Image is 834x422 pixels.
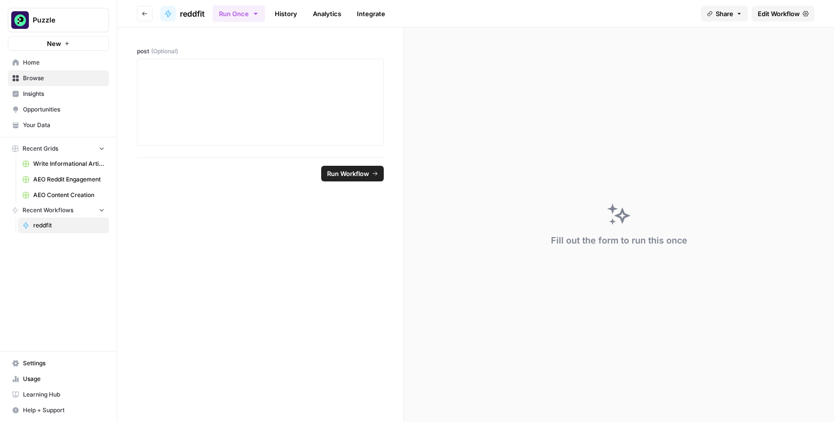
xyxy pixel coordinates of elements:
img: Puzzle Logo [11,11,29,29]
span: Learning Hub [23,390,105,399]
a: Opportunities [8,102,109,117]
span: Run Workflow [327,169,369,178]
a: Your Data [8,117,109,133]
span: Recent Grids [22,144,58,153]
span: Recent Workflows [22,206,73,215]
button: Recent Workflows [8,203,109,218]
a: Insights [8,86,109,102]
a: AEO Content Creation [18,187,109,203]
span: Insights [23,89,105,98]
button: New [8,36,109,51]
a: reddfit [160,6,205,22]
a: Browse [8,70,109,86]
span: Usage [23,375,105,383]
span: reddfit [33,221,105,230]
span: Opportunities [23,105,105,114]
a: Write Informational Article (1) [18,156,109,172]
a: Analytics [307,6,347,22]
span: (Optional) [151,47,178,56]
a: reddfit [18,218,109,233]
span: AEO Content Creation [33,191,105,200]
a: Integrate [351,6,391,22]
span: Edit Workflow [758,9,800,19]
a: History [269,6,303,22]
span: Home [23,58,105,67]
div: Fill out the form to run this once [551,234,687,247]
button: Run Workflow [321,166,384,181]
a: Learning Hub [8,387,109,402]
button: Help + Support [8,402,109,418]
a: Home [8,55,109,70]
span: Your Data [23,121,105,130]
span: Browse [23,74,105,83]
label: post [137,47,384,56]
span: Share [716,9,733,19]
span: Write Informational Article (1) [33,159,105,168]
a: Edit Workflow [752,6,814,22]
span: AEO Reddit Engagement [33,175,105,184]
button: Run Once [213,5,265,22]
button: Recent Grids [8,141,109,156]
a: Usage [8,371,109,387]
a: Settings [8,355,109,371]
button: Share [701,6,748,22]
span: reddfit [180,8,205,20]
a: AEO Reddit Engagement [18,172,109,187]
span: New [47,39,61,48]
span: Puzzle [33,15,92,25]
span: Help + Support [23,406,105,415]
button: Workspace: Puzzle [8,8,109,32]
span: Settings [23,359,105,368]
